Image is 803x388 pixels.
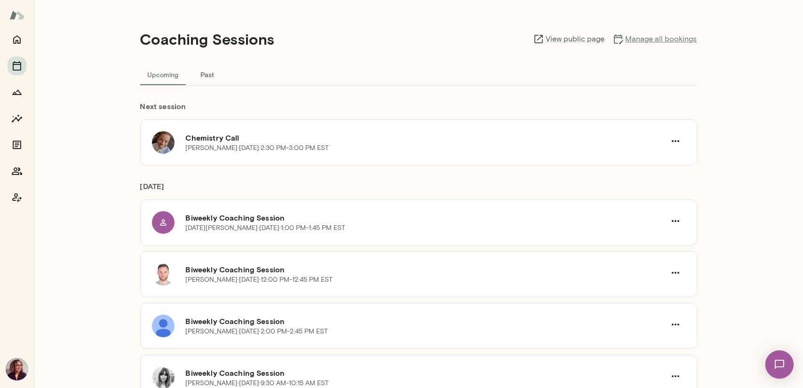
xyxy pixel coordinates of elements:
p: [PERSON_NAME] · [DATE] · 9:30 AM-10:15 AM EST [186,379,329,388]
button: Members [8,162,26,181]
button: Insights [8,109,26,128]
button: Growth Plan [8,83,26,102]
h6: Biweekly Coaching Session [186,264,666,275]
p: [PERSON_NAME] · [DATE] · 2:30 PM-3:00 PM EST [186,143,329,153]
a: Manage all bookings [612,33,697,45]
p: [PERSON_NAME] · [DATE] · 2:00 PM-2:45 PM EST [186,327,328,336]
button: Coach app [8,188,26,207]
img: Safaa Khairalla [6,358,28,380]
div: basic tabs example [140,63,697,86]
h6: Biweekly Coaching Session [186,316,666,327]
p: [PERSON_NAME] · [DATE] · 12:00 PM-12:45 PM EST [186,275,333,285]
p: [DATE][PERSON_NAME] · [DATE] · 1:00 PM-1:45 PM EST [186,223,346,233]
button: Past [186,63,229,86]
img: Mento [9,6,24,24]
h4: Coaching Sessions [140,30,275,48]
h6: Biweekly Coaching Session [186,367,666,379]
button: Upcoming [140,63,186,86]
h6: [DATE] [140,181,697,199]
button: Home [8,30,26,49]
button: Sessions [8,56,26,75]
h6: Biweekly Coaching Session [186,212,666,223]
h6: Chemistry Call [186,132,666,143]
button: Documents [8,135,26,154]
h6: Next session [140,101,697,119]
a: View public page [533,33,605,45]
